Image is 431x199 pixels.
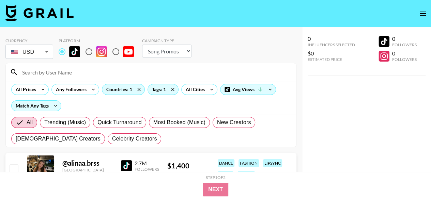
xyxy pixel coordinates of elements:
[27,118,33,127] span: All
[148,84,178,95] div: Tags: 1
[5,38,53,43] div: Currency
[18,67,292,78] input: Search by User Name
[397,165,423,191] iframe: Drift Widget Chat Controller
[16,135,101,143] span: [DEMOGRAPHIC_DATA] Creators
[12,101,61,111] div: Match Any Tags
[308,50,355,57] div: $0
[217,118,251,127] span: New Creators
[52,84,88,95] div: Any Followers
[135,167,159,172] div: Followers
[238,159,259,167] div: fashion
[263,159,282,167] div: lipsync
[203,183,228,196] button: Next
[392,50,417,57] div: 0
[135,160,159,167] div: 2.7M
[59,38,139,43] div: Platform
[44,118,86,127] span: Trending (Music)
[5,5,74,21] img: Grail Talent
[218,159,234,167] div: dance
[167,171,207,177] div: Song Promo Price
[153,118,205,127] span: Most Booked (Music)
[206,175,226,180] div: Step 1 of 2
[62,167,113,172] div: [GEOGRAPHIC_DATA]
[237,171,255,179] div: travel
[182,84,206,95] div: All Cities
[220,84,276,95] div: Avg Views
[97,118,142,127] span: Quick Turnaround
[392,57,417,62] div: Followers
[12,84,37,95] div: All Prices
[218,171,233,179] div: music
[121,160,132,171] img: TikTok
[392,42,417,47] div: Followers
[416,7,430,20] button: open drawer
[308,35,355,42] div: 0
[167,162,207,170] div: $ 1,400
[308,57,355,62] div: Estimated Price
[69,46,80,57] img: TikTok
[96,46,107,57] img: Instagram
[392,35,417,42] div: 0
[123,46,134,57] img: YouTube
[62,159,113,167] div: @ alinaa.brss
[112,135,157,143] span: Celebrity Creators
[308,42,355,47] div: Influencers Selected
[102,84,144,95] div: Countries: 1
[7,46,52,58] div: USD
[142,38,191,43] div: Campaign Type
